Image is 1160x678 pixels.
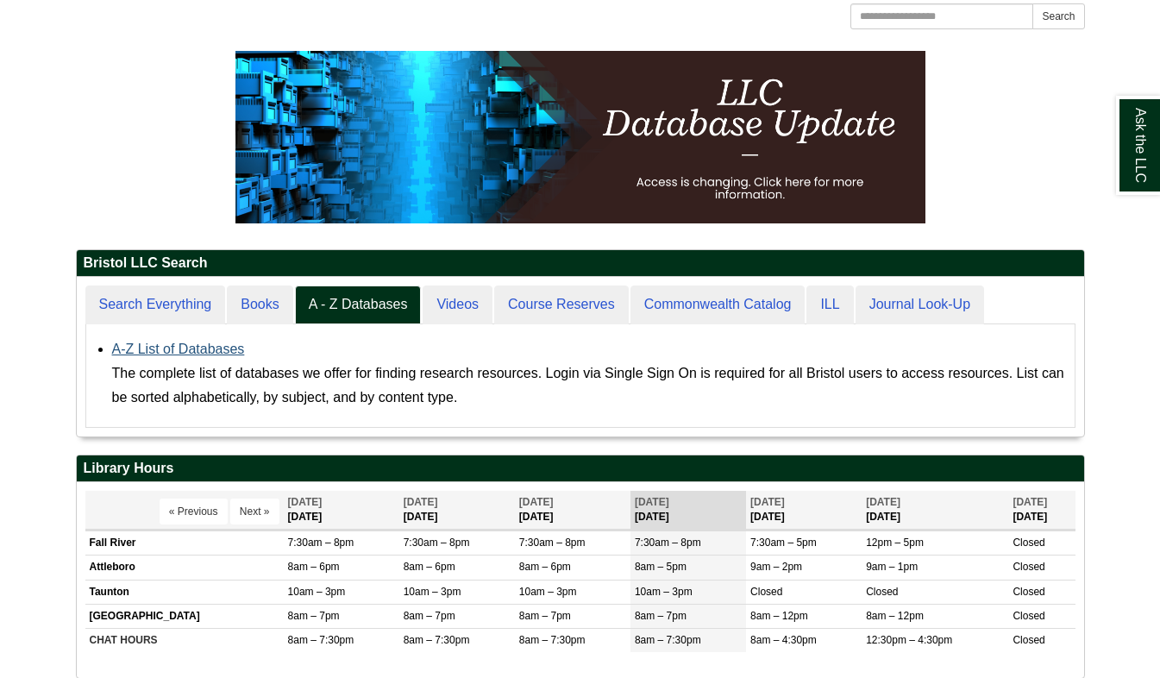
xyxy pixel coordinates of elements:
th: [DATE] [862,491,1008,530]
span: 8am – 12pm [750,610,808,622]
th: [DATE] [630,491,746,530]
span: 7:30am – 8pm [519,537,586,549]
span: [DATE] [635,496,669,508]
button: « Previous [160,499,228,524]
div: The complete list of databases we offer for finding research resources. Login via Single Sign On ... [112,361,1066,410]
img: HTML tutorial [235,51,925,223]
h2: Library Hours [77,455,1084,482]
a: A - Z Databases [295,286,422,324]
span: 8am – 7pm [519,610,571,622]
h2: Bristol LLC Search [77,250,1084,277]
a: ILL [806,286,853,324]
span: Closed [1013,561,1044,573]
span: 7:30am – 5pm [750,537,817,549]
span: [DATE] [866,496,900,508]
button: Search [1032,3,1084,29]
span: 8am – 7:30pm [635,634,701,646]
span: Closed [1013,586,1044,598]
span: 8am – 12pm [866,610,924,622]
span: 8am – 7:30pm [519,634,586,646]
span: 8am – 6pm [519,561,571,573]
th: [DATE] [399,491,515,530]
span: 8am – 6pm [288,561,340,573]
a: A-Z List of Databases [112,342,245,356]
span: [DATE] [1013,496,1047,508]
td: Fall River [85,531,284,556]
td: Attleboro [85,556,284,580]
span: 8am – 7pm [635,610,687,622]
th: [DATE] [284,491,399,530]
th: [DATE] [746,491,862,530]
button: Next » [230,499,279,524]
a: Books [227,286,292,324]
td: Taunton [85,580,284,604]
span: 7:30am – 8pm [404,537,470,549]
span: 7:30am – 8pm [635,537,701,549]
span: Closed [1013,634,1044,646]
span: 8am – 4:30pm [750,634,817,646]
span: 12pm – 5pm [866,537,924,549]
th: [DATE] [515,491,630,530]
a: Videos [423,286,492,324]
span: Closed [1013,610,1044,622]
span: 9am – 1pm [866,561,918,573]
span: 10am – 3pm [519,586,577,598]
span: 8am – 6pm [404,561,455,573]
span: Closed [750,586,782,598]
a: Course Reserves [494,286,629,324]
span: 8am – 7pm [404,610,455,622]
a: Commonwealth Catalog [630,286,806,324]
span: [DATE] [750,496,785,508]
td: CHAT HOURS [85,628,284,652]
span: 8am – 7pm [288,610,340,622]
span: 7:30am – 8pm [288,537,354,549]
th: [DATE] [1008,491,1075,530]
span: 8am – 5pm [635,561,687,573]
span: 8am – 7:30pm [404,634,470,646]
span: 10am – 3pm [635,586,693,598]
span: 8am – 7:30pm [288,634,354,646]
td: [GEOGRAPHIC_DATA] [85,604,284,628]
span: 10am – 3pm [404,586,461,598]
span: [DATE] [519,496,554,508]
span: 10am – 3pm [288,586,346,598]
span: Closed [1013,537,1044,549]
span: Closed [866,586,898,598]
a: Search Everything [85,286,226,324]
span: 12:30pm – 4:30pm [866,634,952,646]
span: 9am – 2pm [750,561,802,573]
span: [DATE] [404,496,438,508]
a: Journal Look-Up [856,286,984,324]
span: [DATE] [288,496,323,508]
